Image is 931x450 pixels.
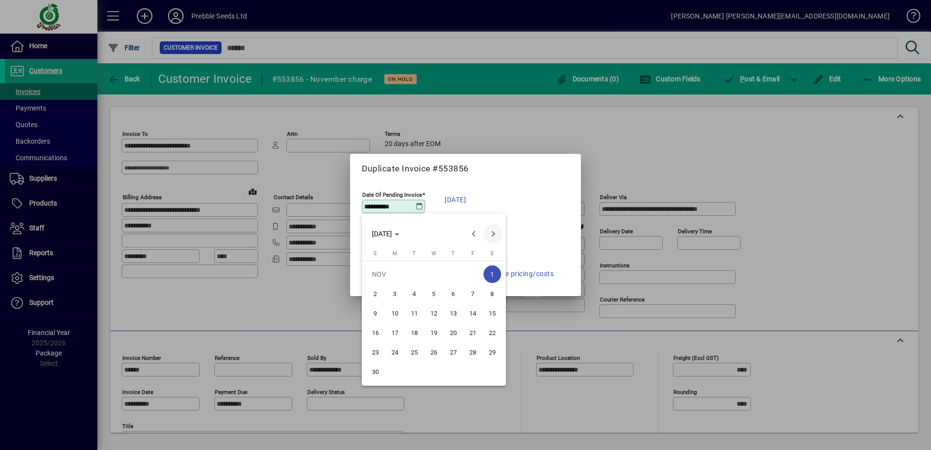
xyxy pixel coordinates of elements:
[463,342,483,362] button: Fri Nov 28 2025
[367,324,384,341] span: 16
[484,285,501,302] span: 8
[367,285,384,302] span: 2
[372,230,392,238] span: [DATE]
[451,250,455,257] span: T
[424,323,444,342] button: Wed Nov 19 2025
[445,343,462,361] span: 27
[484,224,503,244] button: Next month
[412,250,416,257] span: T
[406,304,423,322] span: 11
[424,342,444,362] button: Wed Nov 26 2025
[483,303,502,323] button: Sat Nov 15 2025
[483,342,502,362] button: Sat Nov 29 2025
[406,285,423,302] span: 4
[366,284,385,303] button: Sun Nov 02 2025
[424,303,444,323] button: Wed Nov 12 2025
[431,250,436,257] span: W
[464,224,484,244] button: Previous month
[483,264,502,284] button: Sat Nov 01 2025
[425,304,443,322] span: 12
[367,363,384,380] span: 30
[463,284,483,303] button: Fri Nov 07 2025
[385,284,405,303] button: Mon Nov 03 2025
[392,250,397,257] span: M
[425,324,443,341] span: 19
[405,303,424,323] button: Tue Nov 11 2025
[445,304,462,322] span: 13
[385,342,405,362] button: Mon Nov 24 2025
[490,250,494,257] span: S
[366,264,483,284] td: NOV
[406,343,423,361] span: 25
[366,342,385,362] button: Sun Nov 23 2025
[367,343,384,361] span: 23
[444,323,463,342] button: Thu Nov 20 2025
[386,285,404,302] span: 3
[405,323,424,342] button: Tue Nov 18 2025
[484,343,501,361] span: 29
[484,304,501,322] span: 15
[425,285,443,302] span: 5
[444,342,463,362] button: Thu Nov 27 2025
[373,250,377,257] span: S
[386,343,404,361] span: 24
[425,343,443,361] span: 26
[444,303,463,323] button: Thu Nov 13 2025
[484,324,501,341] span: 22
[368,225,403,243] button: Choose month and year
[405,342,424,362] button: Tue Nov 25 2025
[385,303,405,323] button: Mon Nov 10 2025
[405,284,424,303] button: Tue Nov 04 2025
[483,323,502,342] button: Sat Nov 22 2025
[444,284,463,303] button: Thu Nov 06 2025
[406,324,423,341] span: 18
[386,304,404,322] span: 10
[367,304,384,322] span: 9
[386,324,404,341] span: 17
[366,323,385,342] button: Sun Nov 16 2025
[463,323,483,342] button: Fri Nov 21 2025
[484,265,501,283] span: 1
[463,303,483,323] button: Fri Nov 14 2025
[445,324,462,341] span: 20
[464,285,482,302] span: 7
[471,250,474,257] span: F
[366,303,385,323] button: Sun Nov 09 2025
[464,304,482,322] span: 14
[464,324,482,341] span: 21
[366,362,385,381] button: Sun Nov 30 2025
[385,323,405,342] button: Mon Nov 17 2025
[464,343,482,361] span: 28
[424,284,444,303] button: Wed Nov 05 2025
[483,284,502,303] button: Sat Nov 08 2025
[445,285,462,302] span: 6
